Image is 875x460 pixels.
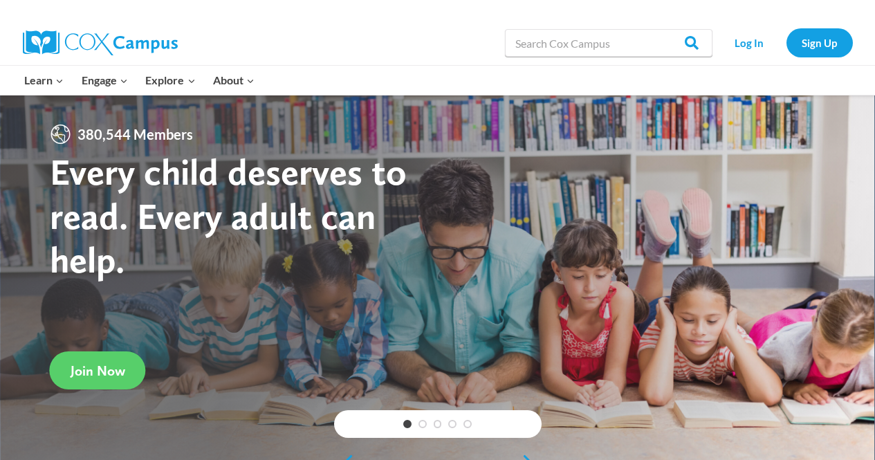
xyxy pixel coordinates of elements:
nav: Primary Navigation [16,66,264,95]
a: Sign Up [786,28,853,57]
span: 380,544 Members [72,123,199,145]
a: 1 [403,420,412,428]
a: 5 [463,420,472,428]
a: Join Now [50,351,146,389]
span: Engage [82,71,128,89]
span: Learn [24,71,64,89]
nav: Secondary Navigation [719,28,853,57]
span: Join Now [71,362,125,379]
strong: Every child deserves to read. Every adult can help. [50,149,407,282]
a: 3 [434,420,442,428]
input: Search Cox Campus [505,29,712,57]
a: 4 [448,420,457,428]
span: Explore [145,71,195,89]
a: 2 [418,420,427,428]
span: About [213,71,255,89]
img: Cox Campus [23,30,178,55]
a: Log In [719,28,780,57]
